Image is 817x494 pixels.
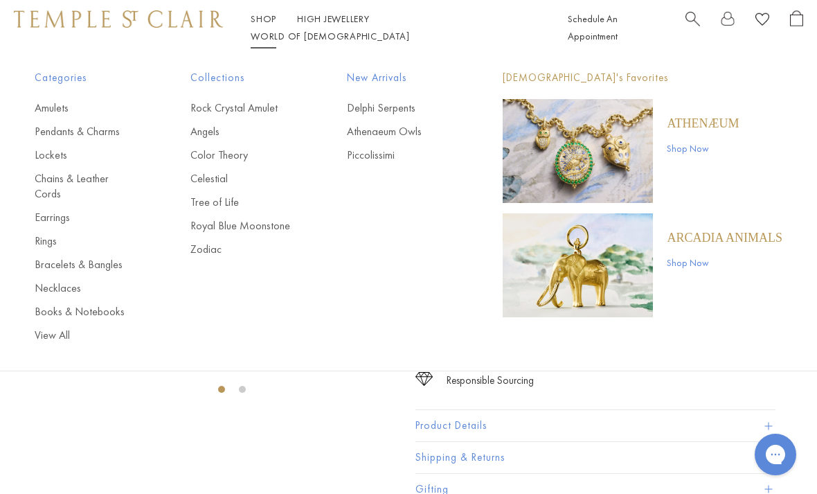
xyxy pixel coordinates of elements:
button: Product Details [415,410,775,441]
span: New Arrivals [347,69,447,87]
a: Shop Now [667,255,782,270]
nav: Main navigation [251,10,537,45]
div: Responsible Sourcing [447,372,534,389]
a: Royal Blue Moonstone [190,218,291,233]
iframe: Gorgias live chat messenger [748,429,803,480]
a: Pendants & Charms [35,124,135,139]
a: Chains & Leather Cords [35,171,135,202]
img: Temple St. Clair [14,10,223,27]
a: Color Theory [190,148,291,163]
a: Shop Now [667,141,739,156]
a: Bracelets & Bangles [35,257,135,272]
button: Shipping & Returns [415,442,775,473]
a: Tree of Life [190,195,291,210]
a: ARCADIA ANIMALS [667,230,782,245]
a: Amulets [35,100,135,116]
a: World of [DEMOGRAPHIC_DATA]World of [DEMOGRAPHIC_DATA] [251,30,409,42]
a: Search [685,10,700,45]
a: Piccolissimi [347,148,447,163]
a: Athenaeum Owls [347,124,447,139]
a: Athenæum [667,116,739,131]
a: Earrings [35,210,135,225]
span: Collections [190,69,291,87]
a: Necklaces [35,281,135,296]
a: Lockets [35,148,135,163]
a: View All [35,328,135,343]
a: View Wishlist [755,10,769,32]
span: Categories [35,69,135,87]
a: Schedule An Appointment [568,12,618,42]
a: Delphi Serpents [347,100,447,116]
a: High JewelleryHigh Jewellery [297,12,370,25]
a: Angels [190,124,291,139]
p: [DEMOGRAPHIC_DATA]'s Favorites [503,69,782,87]
a: Open Shopping Bag [790,10,803,45]
a: Books & Notebooks [35,304,135,319]
img: icon_sourcing.svg [415,372,433,386]
a: Rings [35,233,135,249]
a: Zodiac [190,242,291,257]
a: Rock Crystal Amulet [190,100,291,116]
a: ShopShop [251,12,276,25]
a: Celestial [190,171,291,186]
